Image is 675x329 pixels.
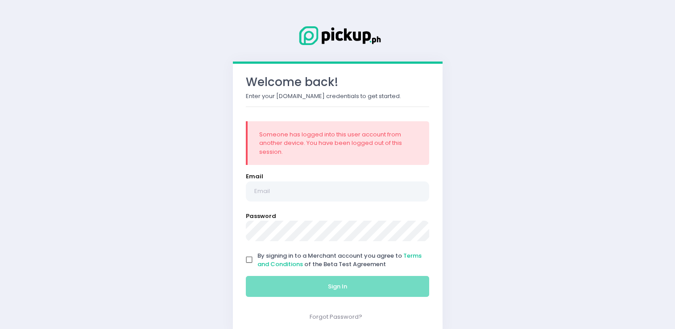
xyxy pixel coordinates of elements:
[246,212,276,221] label: Password
[259,130,418,156] div: Someone has logged into this user account from another device. You have been logged out of this s...
[246,92,430,101] p: Enter your [DOMAIN_NAME] credentials to get started.
[293,25,382,47] img: Logo
[246,181,430,202] input: Email
[246,172,263,181] label: Email
[328,282,347,291] span: Sign In
[310,313,362,321] a: Forgot Password?
[246,75,430,89] h3: Welcome back!
[257,251,422,269] span: By signing in to a Merchant account you agree to of the Beta Test Agreement
[257,251,422,269] a: Terms and Conditions
[246,276,430,297] button: Sign In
